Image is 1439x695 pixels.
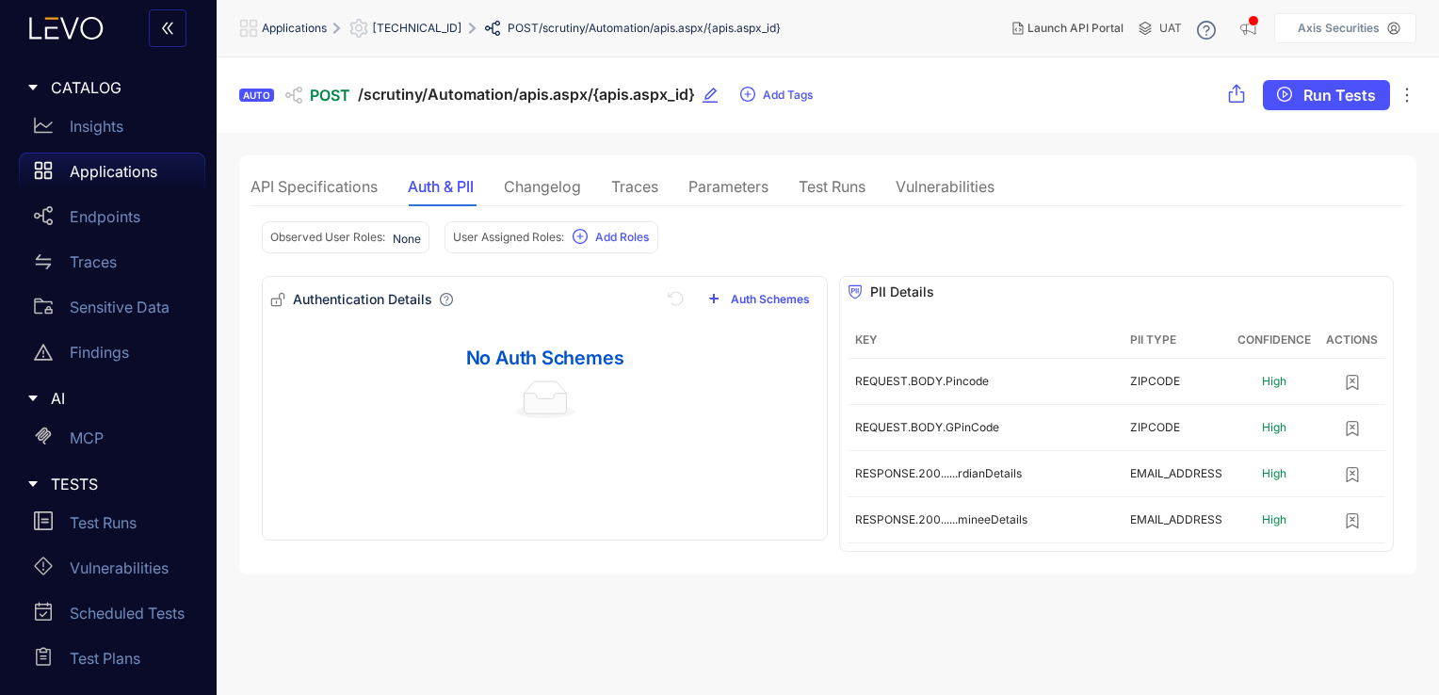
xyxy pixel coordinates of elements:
div: Changelog [504,178,581,195]
span: ZIPCODE [1130,420,1180,434]
th: Key [848,322,1123,359]
span: /scrutiny/Automation/apis.aspx/{apis.aspx_id} [358,86,694,104]
span: REQUEST.BODY.Pincode [855,374,989,388]
p: Insights [70,118,123,135]
span: RESPONSE.200......rdianDetails [855,466,1022,480]
th: PII Type [1123,322,1230,359]
div: Vulnerabilities [896,178,994,195]
button: edit [702,80,732,110]
button: plus-circleAdd Tags [739,80,814,110]
p: MCP [70,429,104,446]
button: Launch API Portal [997,13,1139,43]
span: Add Roles [595,231,649,244]
p: Applications [70,163,157,180]
button: double-left [149,9,186,47]
span: setting [349,19,372,38]
h2: User Assigned Roles: [453,232,564,243]
a: MCP [19,419,205,464]
span: Launch API Portal [1027,22,1124,35]
span: REQUEST.BODY.GPinCode [855,420,999,434]
span: UAT [1159,22,1182,35]
span: High [1262,374,1286,388]
span: Add Tags [763,89,813,102]
div: Test Runs [799,178,865,195]
div: Parameters [688,178,768,195]
span: plus-circle [740,87,755,104]
span: caret-right [26,392,40,405]
span: warning [34,343,53,362]
span: [TECHNICAL_ID] [372,22,462,35]
p: Traces [70,253,117,270]
a: Endpoints [19,198,205,243]
span: Run Tests [1303,87,1376,104]
span: RESPONSE.200......mineeDetails [855,512,1027,526]
button: play-circleRun Tests [1263,80,1390,110]
span: Applications [262,22,327,35]
p: Endpoints [70,208,140,225]
button: plus-circleAdd Roles [572,222,650,252]
span: High [1262,466,1286,480]
a: Test Runs [19,504,205,549]
span: double-left [160,21,175,38]
div: CATALOG [11,68,205,107]
a: Applications [19,153,205,198]
a: Findings [19,333,205,379]
span: caret-right [26,477,40,491]
h2: Observed User Roles: [270,232,385,243]
p: Test Plans [70,650,140,667]
button: plusAuth Schemes [699,288,819,311]
span: None [393,232,421,246]
a: Sensitive Data [19,288,205,333]
div: No Auth Schemes [466,347,624,369]
span: CATALOG [51,79,190,96]
th: Confidence [1230,322,1318,359]
p: Vulnerabilities [70,559,169,576]
div: Auth & PII [408,178,474,195]
a: Vulnerabilities [19,549,205,594]
span: swap [34,252,53,271]
span: plus [708,293,719,306]
span: TESTS [51,476,190,493]
span: edit [702,87,719,104]
span: plus-circle [573,229,588,246]
a: Traces [19,243,205,288]
p: Test Runs [70,514,137,531]
span: ZIPCODE [1130,374,1180,388]
span: play-circle [1277,87,1292,104]
span: AI [51,390,190,407]
article: Authentication Details [293,293,432,306]
span: caret-right [26,81,40,94]
th: Actions [1318,322,1385,359]
a: Insights [19,107,205,153]
a: Scheduled Tests [19,594,205,639]
div: Traces [611,178,658,195]
p: Axis Securities [1298,22,1380,35]
div: PII Details [848,284,934,299]
p: Scheduled Tests [70,605,185,622]
div: AUTO [239,89,274,102]
span: POST [310,87,350,104]
span: /scrutiny/Automation/apis.aspx/{apis.aspx_id} [539,22,781,35]
span: EMAIL_ADDRESS [1130,512,1222,526]
p: Findings [70,344,129,361]
span: High [1262,420,1286,434]
div: AI [11,379,205,418]
div: TESTS [11,464,205,504]
div: API Specifications [251,178,378,195]
span: Auth Schemes [731,293,810,306]
span: EMAIL_ADDRESS [1130,466,1222,480]
span: ellipsis [1398,86,1416,105]
p: Sensitive Data [70,299,170,315]
span: POST [508,22,539,35]
a: Test Plans [19,639,205,685]
span: High [1262,512,1286,526]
